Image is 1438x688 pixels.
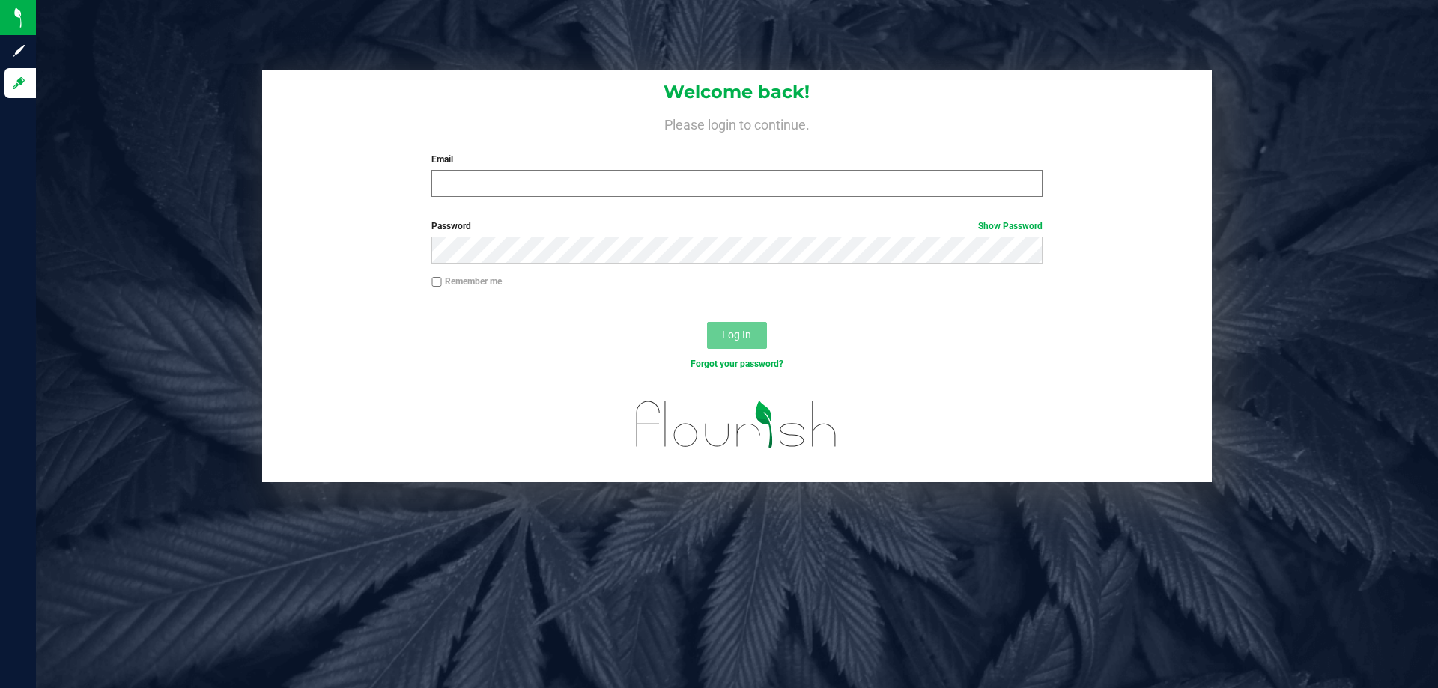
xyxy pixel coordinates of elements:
[262,82,1212,102] h1: Welcome back!
[722,329,751,341] span: Log In
[618,386,855,463] img: flourish_logo.svg
[707,322,767,349] button: Log In
[431,221,471,231] span: Password
[691,359,783,369] a: Forgot your password?
[431,277,442,287] input: Remember me
[262,114,1212,132] h4: Please login to continue.
[978,221,1043,231] a: Show Password
[431,275,502,288] label: Remember me
[431,153,1042,166] label: Email
[11,43,26,58] inline-svg: Sign up
[11,76,26,91] inline-svg: Log in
